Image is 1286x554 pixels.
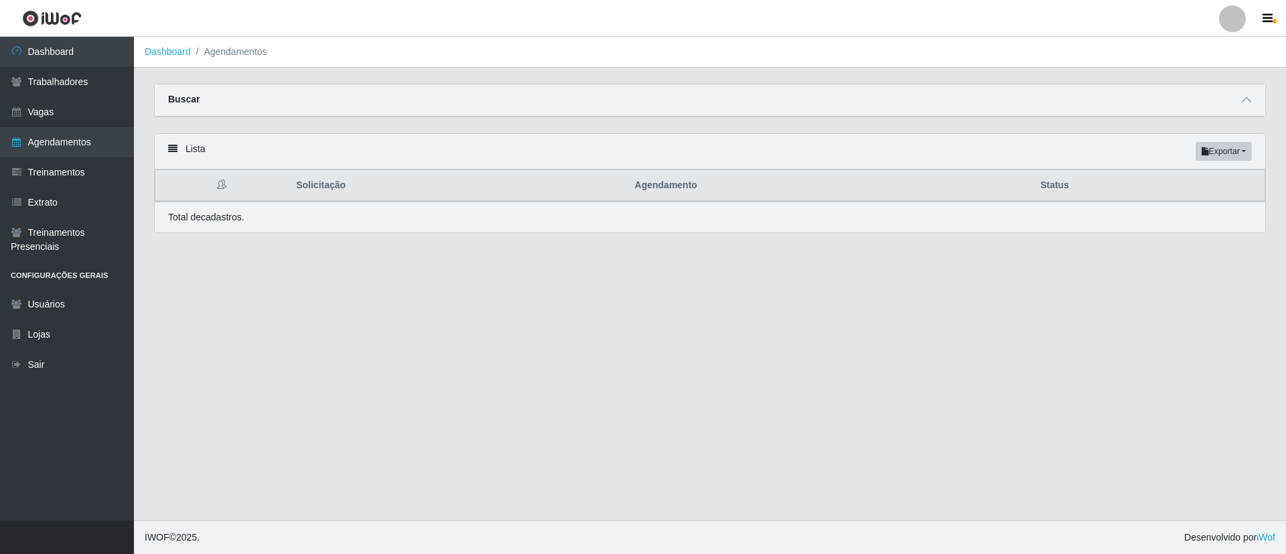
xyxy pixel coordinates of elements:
[145,531,200,545] span: © 2025 .
[168,210,244,224] p: Total de cadastros.
[22,10,82,27] img: CoreUI Logo
[191,45,267,59] li: Agendamentos
[145,46,191,57] a: Dashboard
[168,94,200,105] strong: Buscar
[134,37,1286,68] nav: breadcrumb
[1032,170,1265,202] th: Status
[1196,142,1252,161] button: Exportar
[1184,531,1275,545] span: Desenvolvido por
[145,532,169,543] span: IWOF
[1257,532,1275,543] a: iWof
[288,170,626,202] th: Solicitação
[627,170,1033,202] th: Agendamento
[155,134,1265,169] div: Lista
